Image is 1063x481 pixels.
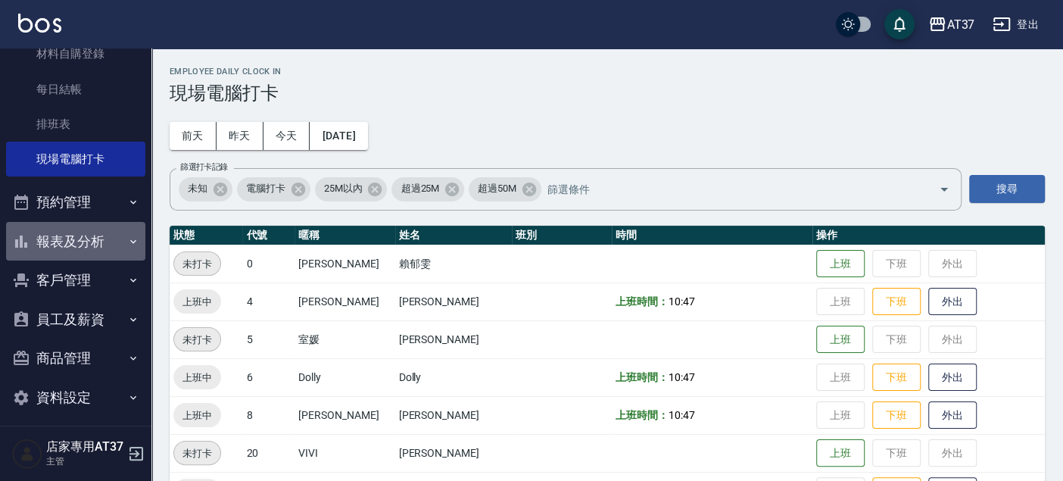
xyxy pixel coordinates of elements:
[544,176,912,202] input: 篩選條件
[469,181,525,196] span: 超過50M
[872,288,921,316] button: 下班
[6,378,145,417] button: 資料設定
[616,295,669,308] b: 上班時間：
[263,122,310,150] button: 今天
[987,11,1045,39] button: 登出
[928,364,977,392] button: 外出
[6,300,145,339] button: 員工及薪資
[295,283,394,320] td: [PERSON_NAME]
[395,283,512,320] td: [PERSON_NAME]
[6,261,145,300] button: 客戶管理
[295,245,394,283] td: [PERSON_NAME]
[616,409,669,421] b: 上班時間：
[512,226,612,245] th: 班別
[310,122,367,150] button: [DATE]
[612,226,812,245] th: 時間
[170,83,1045,104] h3: 現場電腦打卡
[395,320,512,358] td: [PERSON_NAME]
[6,72,145,107] a: 每日結帳
[6,339,145,378] button: 商品管理
[469,177,541,201] div: 超過50M
[174,445,220,461] span: 未打卡
[173,408,221,423] span: 上班中
[170,122,217,150] button: 前天
[295,320,394,358] td: 室媛
[179,181,217,196] span: 未知
[6,142,145,176] a: 現場電腦打卡
[174,332,220,348] span: 未打卡
[295,396,394,434] td: [PERSON_NAME]
[391,181,448,196] span: 超過25M
[669,409,695,421] span: 10:47
[932,177,956,201] button: Open
[816,326,865,354] button: 上班
[395,358,512,396] td: Dolly
[395,245,512,283] td: 賴郁雯
[237,177,310,201] div: 電腦打卡
[669,295,695,308] span: 10:47
[174,256,220,272] span: 未打卡
[922,9,980,40] button: AT37
[173,294,221,310] span: 上班中
[295,434,394,472] td: VIVI
[242,320,295,358] td: 5
[946,15,974,34] div: AT37
[812,226,1045,245] th: 操作
[295,226,394,245] th: 暱稱
[616,371,669,383] b: 上班時間：
[18,14,61,33] img: Logo
[170,67,1045,77] h2: Employee Daily Clock In
[6,36,145,71] a: 材料自購登錄
[242,434,295,472] td: 20
[884,9,915,39] button: save
[816,250,865,278] button: 上班
[237,181,295,196] span: 電腦打卡
[6,183,145,222] button: 預約管理
[242,226,295,245] th: 代號
[46,439,123,454] h5: 店家專用AT37
[242,358,295,396] td: 6
[242,396,295,434] td: 8
[179,177,232,201] div: 未知
[12,439,42,469] img: Person
[46,454,123,468] p: 主管
[669,371,695,383] span: 10:47
[816,439,865,467] button: 上班
[872,401,921,429] button: 下班
[391,177,464,201] div: 超過25M
[173,370,221,386] span: 上班中
[928,288,977,316] button: 外出
[180,161,228,173] label: 篩選打卡記錄
[872,364,921,392] button: 下班
[928,401,977,429] button: 外出
[969,175,1045,203] button: 搜尋
[395,396,512,434] td: [PERSON_NAME]
[395,226,512,245] th: 姓名
[217,122,263,150] button: 昨天
[315,181,372,196] span: 25M以內
[395,434,512,472] td: [PERSON_NAME]
[6,222,145,261] button: 報表及分析
[170,226,242,245] th: 狀態
[6,107,145,142] a: 排班表
[315,177,388,201] div: 25M以內
[295,358,394,396] td: Dolly
[242,245,295,283] td: 0
[242,283,295,320] td: 4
